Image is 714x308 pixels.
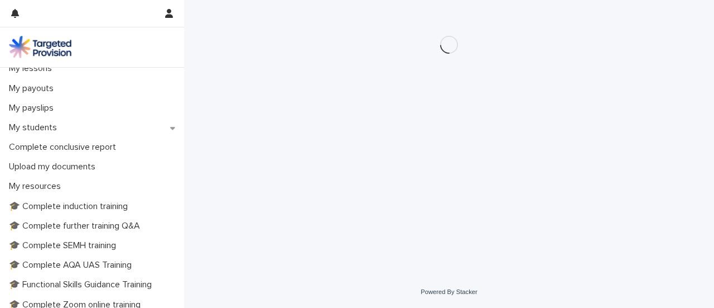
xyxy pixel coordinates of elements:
[4,122,66,133] p: My students
[421,288,477,295] a: Powered By Stacker
[4,181,70,192] p: My resources
[4,83,62,94] p: My payouts
[4,260,141,271] p: 🎓 Complete AQA UAS Training
[4,240,125,251] p: 🎓 Complete SEMH training
[4,63,61,74] p: My lessons
[9,36,71,58] img: M5nRWzHhSzIhMunXDL62
[4,279,161,290] p: 🎓 Functional Skills Guidance Training
[4,142,125,153] p: Complete conclusive report
[4,162,104,172] p: Upload my documents
[4,221,149,231] p: 🎓 Complete further training Q&A
[4,201,137,212] p: 🎓 Complete induction training
[4,103,62,113] p: My payslips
